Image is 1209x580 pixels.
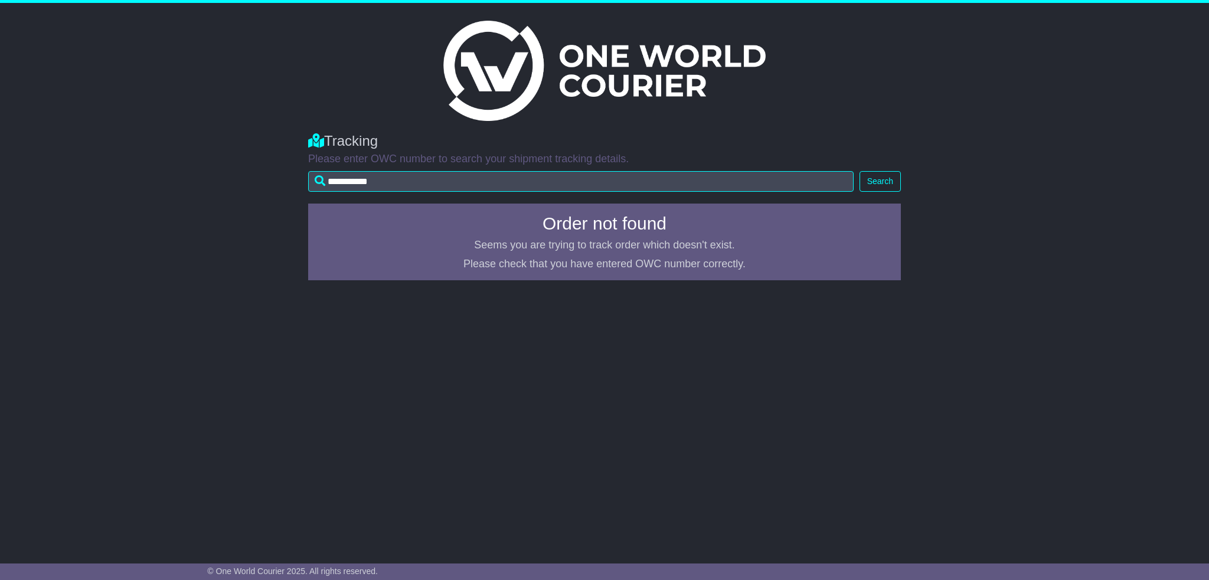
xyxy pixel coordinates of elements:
[860,171,901,192] button: Search
[315,239,894,252] p: Seems you are trying to track order which doesn't exist.
[443,21,766,121] img: Light
[207,566,378,576] span: © One World Courier 2025. All rights reserved.
[308,153,901,166] p: Please enter OWC number to search your shipment tracking details.
[315,258,894,271] p: Please check that you have entered OWC number correctly.
[315,214,894,233] h4: Order not found
[308,133,901,150] div: Tracking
